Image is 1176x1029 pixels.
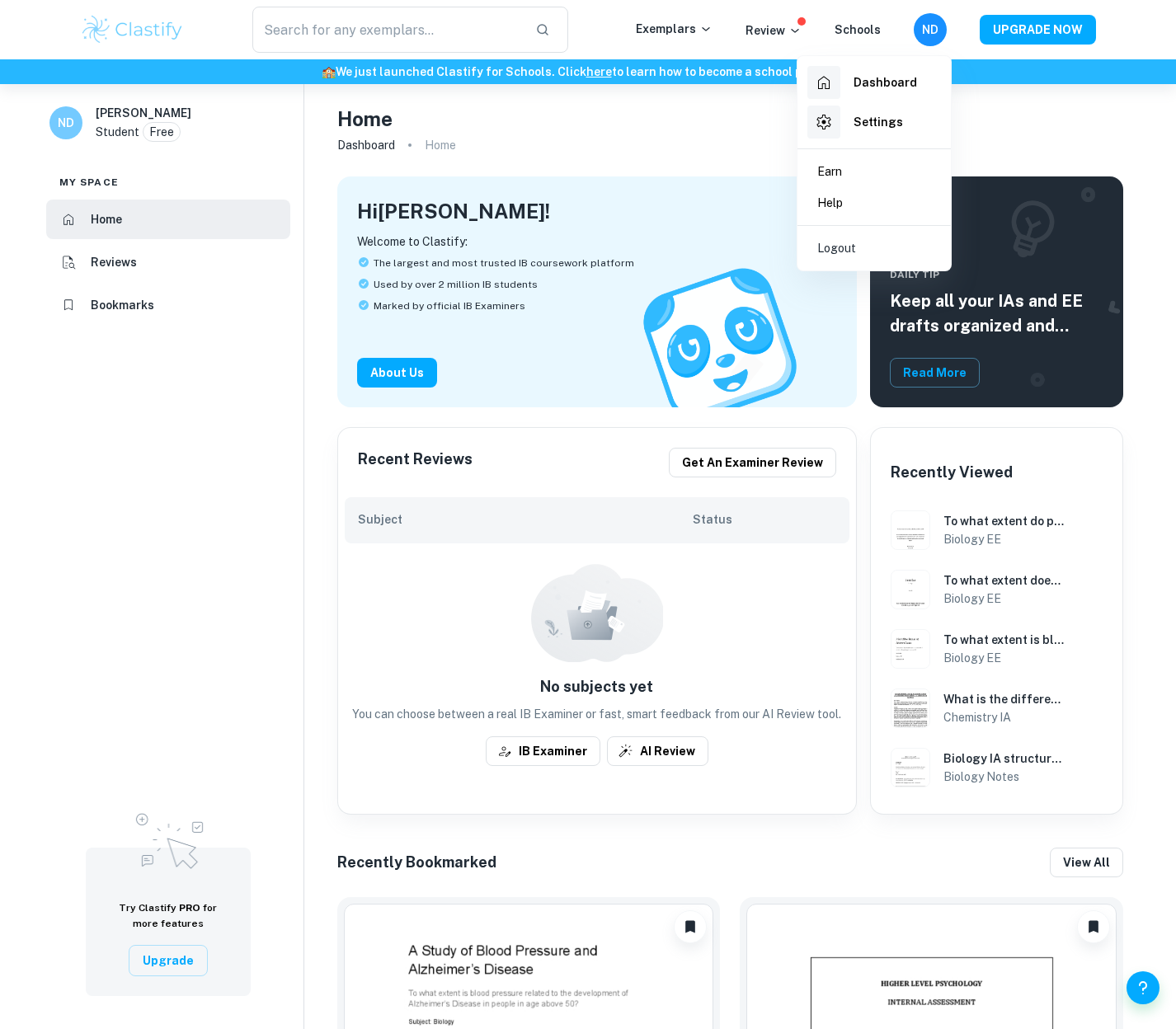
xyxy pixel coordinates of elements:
[854,73,917,92] h6: Dashboard
[804,63,944,102] a: Dashboard
[817,239,856,257] p: Logout
[804,156,944,187] a: Earn
[817,194,843,212] p: Help
[854,113,903,131] h6: Settings
[817,162,842,181] p: Earn
[804,102,944,142] a: Settings
[804,187,944,218] a: Help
